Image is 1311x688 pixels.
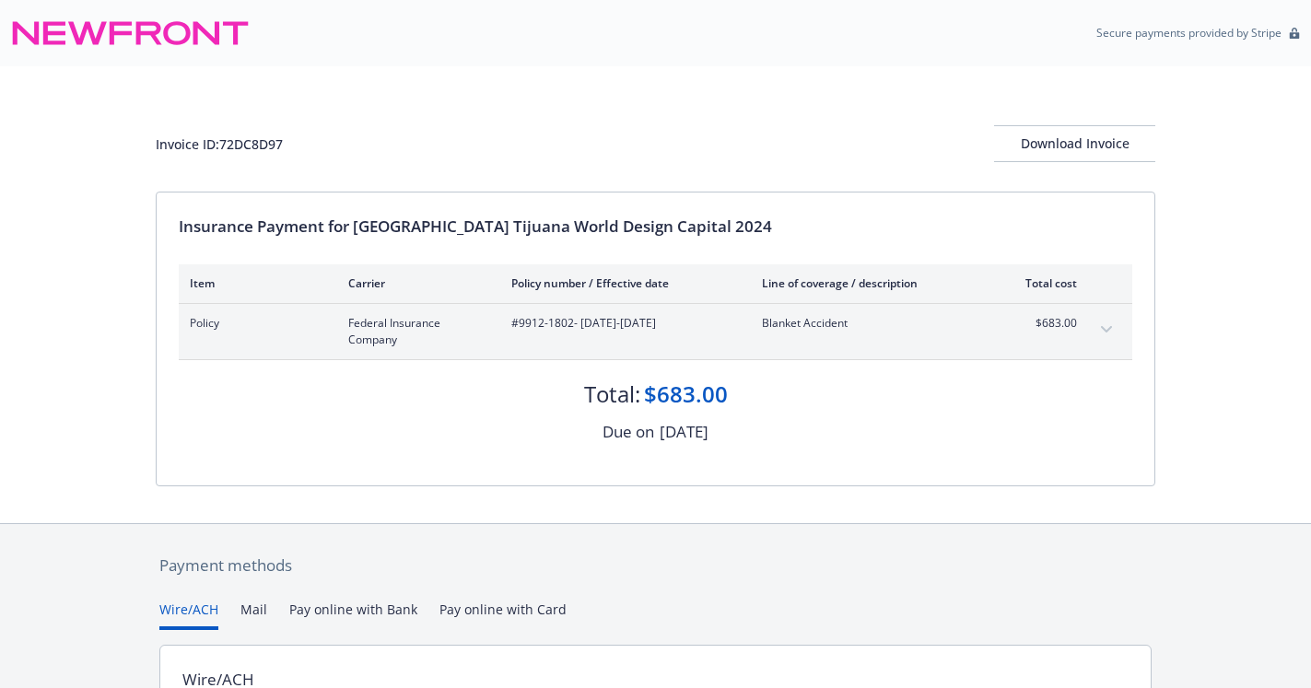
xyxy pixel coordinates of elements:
button: Mail [240,600,267,630]
button: Wire/ACH [159,600,218,630]
div: Download Invoice [994,126,1155,161]
span: $683.00 [1008,315,1077,332]
div: Policy number / Effective date [511,275,732,291]
div: Carrier [348,275,482,291]
span: #9912-1802 - [DATE]-[DATE] [511,315,732,332]
div: Line of coverage / description [762,275,978,291]
button: expand content [1092,315,1121,344]
span: Blanket Accident [762,315,978,332]
button: Download Invoice [994,125,1155,162]
div: Invoice ID: 72DC8D97 [156,134,283,154]
button: Pay online with Bank [289,600,417,630]
div: Payment methods [159,554,1152,577]
div: Insurance Payment for [GEOGRAPHIC_DATA] Tijuana World Design Capital 2024 [179,215,1132,239]
div: Total cost [1008,275,1077,291]
button: Pay online with Card [439,600,567,630]
div: PolicyFederal Insurance Company#9912-1802- [DATE]-[DATE]Blanket Accident$683.00expand content [179,304,1132,359]
p: Secure payments provided by Stripe [1096,25,1282,41]
div: Total: [584,379,640,410]
div: Item [190,275,319,291]
div: [DATE] [660,420,708,444]
span: Policy [190,315,319,332]
div: Due on [603,420,654,444]
div: $683.00 [644,379,728,410]
span: Federal Insurance Company [348,315,482,348]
